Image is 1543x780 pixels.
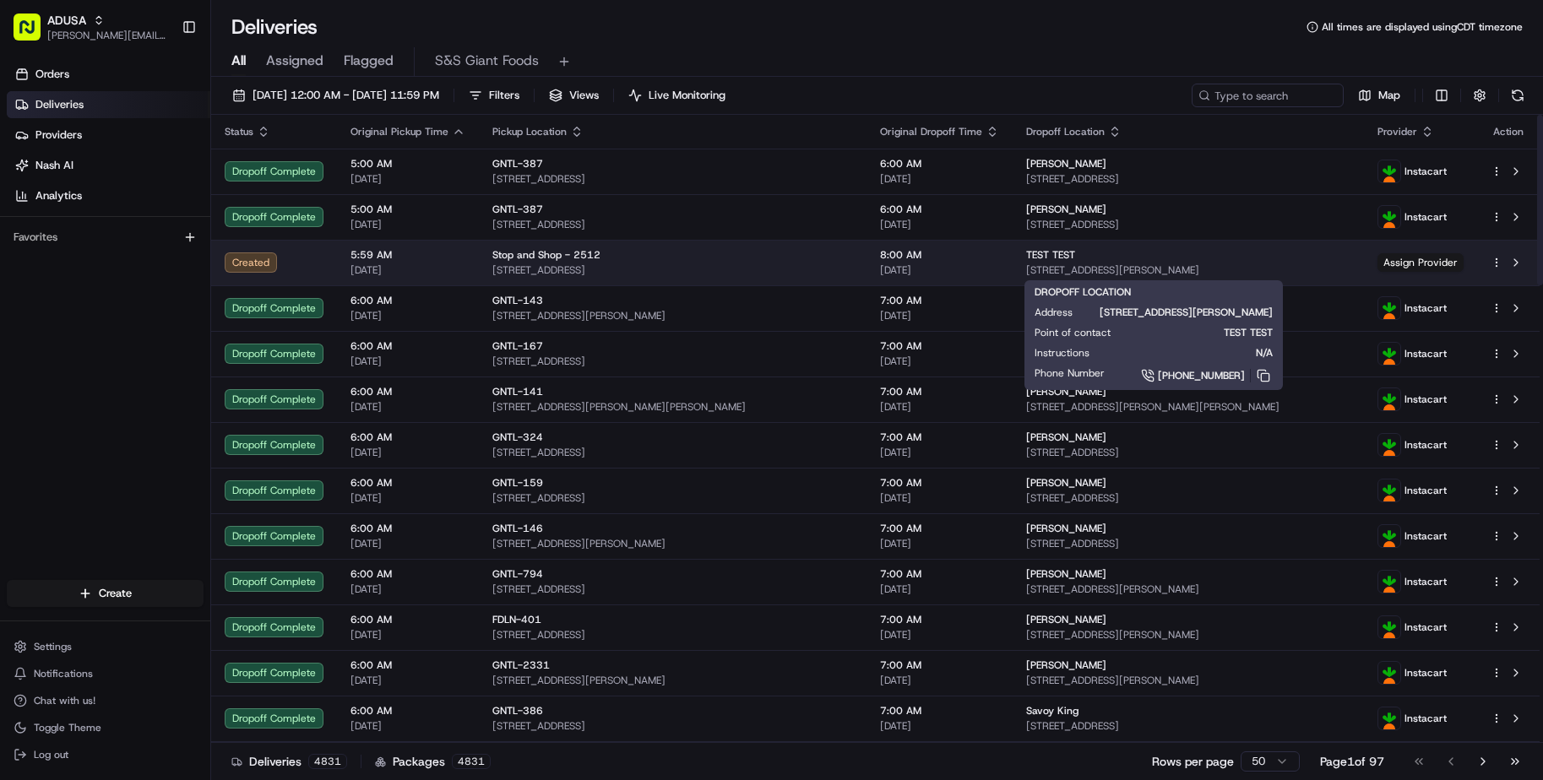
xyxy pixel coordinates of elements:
span: [DATE] [350,172,465,186]
span: Create [99,586,132,601]
span: GNTL-387 [492,157,543,171]
button: Refresh [1506,84,1529,107]
span: [STREET_ADDRESS][PERSON_NAME] [492,537,853,550]
span: [STREET_ADDRESS] [492,218,853,231]
div: 4831 [308,754,347,769]
a: 💻API Documentation [136,238,278,268]
span: Instacart [1404,529,1447,543]
img: profile_instacart_ahold_partner.png [1378,662,1400,684]
button: Views [541,84,606,107]
a: [PHONE_NUMBER] [1132,366,1273,385]
span: Dropoff Location [1026,125,1105,138]
span: GNTL-146 [492,522,543,535]
span: Provider [1377,125,1417,138]
img: Nash [17,17,51,51]
span: [DATE] [350,263,465,277]
span: [DATE] [880,263,999,277]
img: profile_instacart_ahold_partner.png [1378,616,1400,638]
span: Instacart [1404,393,1447,406]
span: 7:00 AM [880,567,999,581]
span: Notifications [34,667,93,680]
button: Settings [7,635,204,658]
div: Action [1491,125,1526,138]
span: TEST TEST [1026,248,1075,262]
span: [STREET_ADDRESS] [1026,446,1350,459]
button: Toggle Theme [7,716,204,739]
span: 6:00 AM [350,294,465,307]
img: profile_instacart_ahold_partner.png [1378,160,1400,182]
span: Instacart [1404,347,1447,360]
span: [DATE] [880,172,999,186]
span: [DATE] [880,628,999,642]
span: GNTL-167 [492,339,543,353]
img: profile_instacart_ahold_partner.png [1378,388,1400,410]
img: profile_instacart_ahold_partner.png [1378,206,1400,228]
div: Start new chat [57,161,277,178]
span: [STREET_ADDRESS][PERSON_NAME] [1100,306,1273,319]
span: S&S Giant Foods [435,51,539,71]
span: 7:00 AM [880,339,999,353]
button: Notifications [7,662,204,685]
span: Instacart [1404,438,1447,452]
span: [PERSON_NAME] [1026,157,1106,171]
input: Clear [44,109,279,127]
img: profile_instacart_ahold_partner.png [1378,525,1400,547]
span: [STREET_ADDRESS] [492,355,853,368]
span: Live Monitoring [649,88,725,103]
span: [DATE] [350,446,465,459]
span: [STREET_ADDRESS] [1026,719,1350,733]
span: Assign Provider [1377,253,1464,272]
span: 6:00 AM [880,203,999,216]
span: 6:00 AM [350,385,465,398]
span: Chat with us! [34,694,95,707]
span: 6:00 AM [350,339,465,353]
span: 7:00 AM [880,613,999,626]
span: 5:59 AM [350,248,465,262]
img: profile_instacart_ahold_partner.png [1378,479,1400,501]
span: [DATE] [880,400,999,414]
span: [PERSON_NAME] [1026,522,1106,535]
span: Instacart [1404,301,1447,315]
span: Phone Number [1035,366,1105,380]
span: 7:00 AM [880,431,999,444]
span: TEST TEST [1138,326,1273,339]
span: [STREET_ADDRESS] [492,628,853,642]
div: 📗 [17,246,30,260]
span: Orders [35,67,69,82]
span: [DATE] [880,582,999,596]
span: Instacart [1404,620,1447,634]
button: Filters [461,84,527,107]
img: profile_instacart_ahold_partner.png [1378,707,1400,729]
a: Powered byPylon [119,285,204,299]
span: 6:00 AM [350,704,465,718]
span: 7:00 AM [880,294,999,307]
span: Map [1378,88,1400,103]
span: [PERSON_NAME] [1026,203,1106,216]
span: 7:00 AM [880,704,999,718]
span: [STREET_ADDRESS][PERSON_NAME] [1026,263,1350,277]
button: ADUSA [47,12,86,29]
a: Nash AI [7,152,210,179]
span: [DATE] [880,537,999,550]
span: GNTL-141 [492,385,543,398]
span: [STREET_ADDRESS] [492,446,853,459]
span: Assigned [266,51,323,71]
span: 5:00 AM [350,203,465,216]
span: [STREET_ADDRESS][PERSON_NAME][PERSON_NAME] [1026,400,1350,414]
div: 💻 [143,246,156,260]
button: Map [1350,84,1408,107]
span: Original Dropoff Time [880,125,982,138]
button: Live Monitoring [621,84,733,107]
span: [PERSON_NAME] [1026,613,1106,626]
span: 7:00 AM [880,522,999,535]
div: Favorites [7,224,204,251]
img: profile_instacart_ahold_partner.png [1378,297,1400,319]
span: Instacart [1404,712,1447,725]
a: 📗Knowledge Base [10,238,136,268]
span: API Documentation [160,245,271,262]
p: Rows per page [1152,753,1234,770]
h1: Deliveries [231,14,318,41]
span: 6:00 AM [350,658,465,672]
span: [DATE] [880,719,999,733]
span: Providers [35,127,82,143]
